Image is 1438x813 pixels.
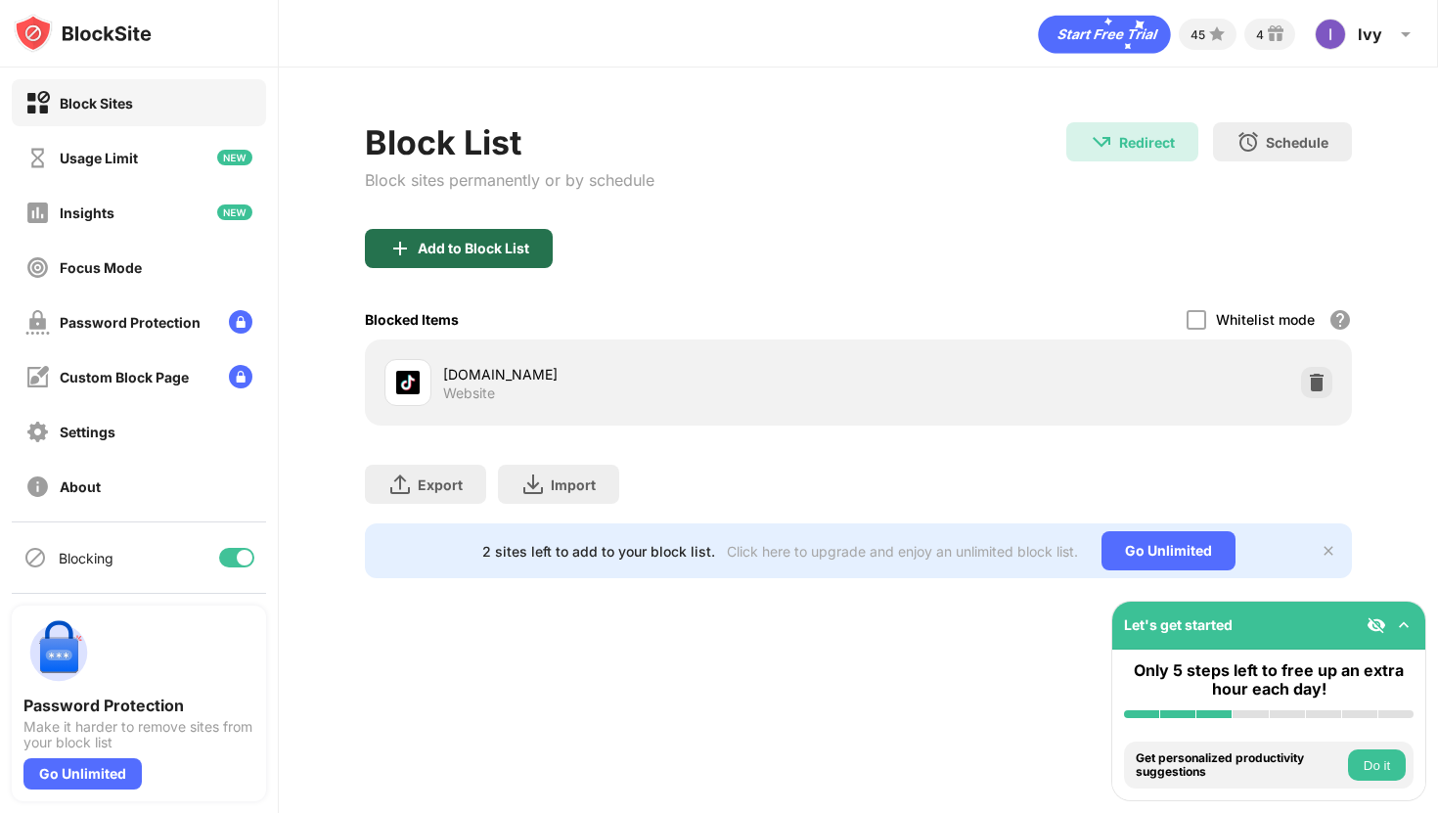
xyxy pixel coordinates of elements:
div: Go Unlimited [23,758,142,790]
div: Block List [365,122,654,162]
div: Password Protection [23,696,254,715]
img: push-password-protection.svg [23,617,94,688]
img: focus-off.svg [25,255,50,280]
button: Do it [1348,749,1406,781]
img: ACg8ocJBECq6_795zffX7ywZNZH6yCu5AzDYarP-t4zvB6MlHh8qFg=s96-c [1315,19,1346,50]
img: password-protection-off.svg [25,310,50,335]
img: lock-menu.svg [229,310,252,334]
div: Let's get started [1124,616,1233,633]
div: Ivy [1358,24,1382,44]
div: [DOMAIN_NAME] [443,364,858,384]
img: points-small.svg [1205,23,1229,46]
div: Redirect [1119,134,1175,151]
div: Import [551,476,596,493]
div: Block sites permanently or by schedule [365,170,654,190]
img: lock-menu.svg [229,365,252,388]
div: animation [1038,15,1171,54]
div: 45 [1191,27,1205,42]
img: new-icon.svg [217,150,252,165]
div: Blocking [59,550,113,566]
div: Only 5 steps left to free up an extra hour each day! [1124,661,1414,699]
img: time-usage-off.svg [25,146,50,170]
img: customize-block-page-off.svg [25,365,50,389]
div: About [60,478,101,495]
img: new-icon.svg [217,204,252,220]
div: 2 sites left to add to your block list. [482,543,715,560]
img: favicons [396,371,420,394]
div: 4 [1256,27,1264,42]
div: Add to Block List [418,241,529,256]
img: logo-blocksite.svg [14,14,152,53]
div: Settings [60,424,115,440]
div: Get personalized productivity suggestions [1136,751,1343,780]
div: Blocked Items [365,311,459,328]
div: Usage Limit [60,150,138,166]
div: Focus Mode [60,259,142,276]
div: Password Protection [60,314,201,331]
img: eye-not-visible.svg [1367,615,1386,635]
img: blocking-icon.svg [23,546,47,569]
div: Click here to upgrade and enjoy an unlimited block list. [727,543,1078,560]
img: reward-small.svg [1264,23,1287,46]
img: settings-off.svg [25,420,50,444]
div: Whitelist mode [1216,311,1315,328]
img: block-on.svg [25,91,50,115]
div: Export [418,476,463,493]
div: Block Sites [60,95,133,112]
div: Website [443,384,495,402]
div: Go Unlimited [1101,531,1236,570]
img: insights-off.svg [25,201,50,225]
img: about-off.svg [25,474,50,499]
div: Schedule [1266,134,1328,151]
img: x-button.svg [1321,543,1336,559]
div: Custom Block Page [60,369,189,385]
div: Make it harder to remove sites from your block list [23,719,254,750]
img: omni-setup-toggle.svg [1394,615,1414,635]
div: Insights [60,204,114,221]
